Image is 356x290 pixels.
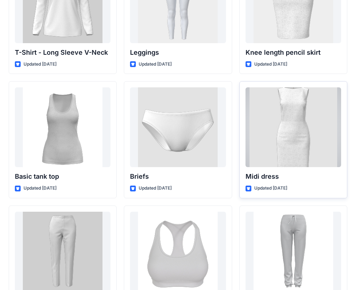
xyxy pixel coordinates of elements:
[254,61,287,68] p: Updated [DATE]
[139,185,172,192] p: Updated [DATE]
[246,171,341,182] p: Midi dress
[130,47,226,58] p: Leggings
[24,185,56,192] p: Updated [DATE]
[246,87,341,167] a: Midi dress
[139,61,172,68] p: Updated [DATE]
[246,47,341,58] p: Knee length pencil skirt
[24,61,56,68] p: Updated [DATE]
[130,171,226,182] p: Briefs
[130,87,226,167] a: Briefs
[15,171,110,182] p: Basic tank top
[15,87,110,167] a: Basic tank top
[15,47,110,58] p: T-Shirt - Long Sleeve V-Neck
[254,185,287,192] p: Updated [DATE]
